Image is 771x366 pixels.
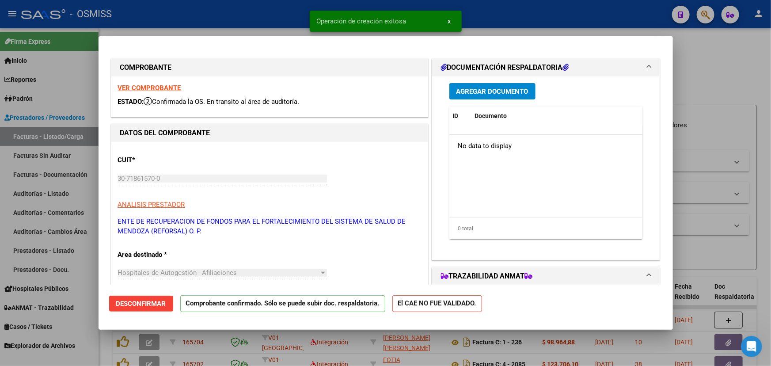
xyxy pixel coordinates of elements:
span: ID [453,112,459,119]
span: Operación de creación exitosa [317,17,406,26]
span: ESTADO: [118,98,144,106]
strong: DATOS DEL COMPROBANTE [120,129,210,137]
iframe: Intercom live chat [741,336,762,357]
p: ENTE DE RECUPERACION DE FONDOS PARA EL FORTALECIMIENTO DEL SISTEMA DE SALUD DE MENDOZA (REFORSAL)... [118,217,421,236]
span: Desconfirmar [116,300,166,308]
a: VER COMPROBANTE [118,84,181,92]
datatable-header-cell: ID [449,107,471,126]
strong: El CAE NO FUE VALIDADO. [392,295,482,313]
h1: DOCUMENTACIÓN RESPALDATORIA [441,62,569,73]
button: Desconfirmar [109,296,173,312]
mat-expansion-panel-header: TRAZABILIDAD ANMAT [432,267,660,285]
span: ANALISIS PRESTADOR [118,201,185,209]
p: Area destinado * [118,250,209,260]
strong: COMPROBANTE [120,63,172,72]
span: Documento [475,112,507,119]
div: 0 total [449,217,643,240]
p: CUIT [118,155,209,165]
span: Hospitales de Autogestión - Afiliaciones [118,269,237,277]
button: Agregar Documento [449,83,536,99]
mat-expansion-panel-header: DOCUMENTACIÓN RESPALDATORIA [432,59,660,76]
button: x [441,13,458,29]
h1: TRAZABILIDAD ANMAT [441,271,533,282]
p: Comprobante confirmado. Sólo se puede subir doc. respaldatoria. [180,295,385,313]
span: Agregar Documento [456,88,528,95]
span: Confirmada la OS. En transito al área de auditoría. [144,98,300,106]
div: DOCUMENTACIÓN RESPALDATORIA [432,76,660,260]
span: x [448,17,451,25]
